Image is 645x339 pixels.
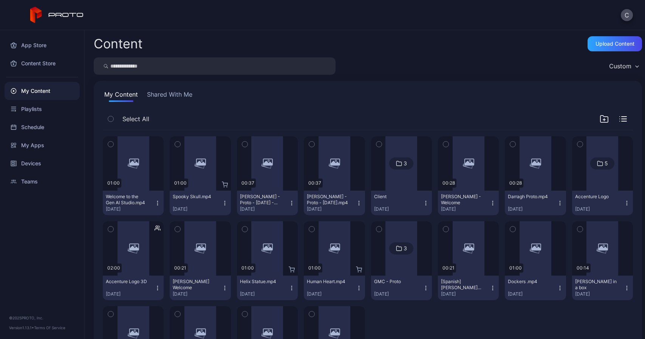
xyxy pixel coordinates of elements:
[5,136,80,154] a: My Apps
[374,291,423,297] div: [DATE]
[572,191,633,215] button: Accenture Logo[DATE]
[94,37,142,50] div: Content
[371,191,432,215] button: Client[DATE]
[438,191,499,215] button: [PERSON_NAME] - Welcome[DATE]
[145,90,194,102] button: Shared With Me
[173,206,221,212] div: [DATE]
[605,57,642,75] button: Custom
[122,114,149,123] span: Select All
[441,206,490,212] div: [DATE]
[441,194,483,206] div: Darragh Quinn - Welcome
[575,291,624,297] div: [DATE]
[588,36,642,51] button: Upload Content
[505,276,566,300] button: Dockers .mp4[DATE]
[441,291,490,297] div: [DATE]
[106,291,155,297] div: [DATE]
[374,194,416,200] div: Client
[572,276,633,300] button: [PERSON_NAME] in a box[DATE]
[5,82,80,100] a: My Content
[173,279,214,291] div: Darragh Welcome
[9,315,75,321] div: © 2025 PROTO, Inc.
[106,194,147,206] div: Welcome to the Gen AI Studio.mp4
[5,118,80,136] a: Schedule
[240,291,289,297] div: [DATE]
[304,276,365,300] button: Human Heart.mp4[DATE]
[304,191,365,215] button: [PERSON_NAME] - Proto - [DATE].mp4[DATE]
[237,191,298,215] button: [PERSON_NAME] - Proto - [DATE] - V2.mp4[DATE]
[575,279,617,291] div: Chris in a box
[605,160,608,167] div: 5
[103,90,139,102] button: My Content
[103,276,164,300] button: Accenture Logo 3D[DATE]
[508,206,557,212] div: [DATE]
[508,194,549,200] div: Darragh Proto.mp4
[173,291,221,297] div: [DATE]
[371,276,432,300] button: GMC - Proto[DATE]
[5,36,80,54] a: App Store
[609,62,631,70] div: Custom
[575,194,617,200] div: Accenture Logo
[621,9,633,21] button: C
[9,325,34,330] span: Version 1.13.1 •
[404,160,407,167] div: 3
[307,291,356,297] div: [DATE]
[596,41,634,47] div: Upload Content
[170,191,230,215] button: Spooky Skull.mp4[DATE]
[240,206,289,212] div: [DATE]
[106,279,147,285] div: Accenture Logo 3D
[508,279,549,285] div: Dockers .mp4
[307,279,348,285] div: Human Heart.mp4
[374,206,423,212] div: [DATE]
[34,325,65,330] a: Terms Of Service
[103,191,164,215] button: Welcome to the Gen AI Studio.mp4[DATE]
[5,100,80,118] a: Playlists
[438,276,499,300] button: [Spanish] [PERSON_NAME] Welcome[DATE]
[508,291,557,297] div: [DATE]
[5,173,80,191] a: Teams
[307,194,348,206] div: Tom Foster - Proto - 1 May 2025.mp4
[505,191,566,215] button: Darragh Proto.mp4[DATE]
[170,276,230,300] button: [PERSON_NAME] Welcome[DATE]
[5,154,80,173] a: Devices
[237,276,298,300] button: Helix Statue.mp4[DATE]
[404,245,407,252] div: 3
[106,206,155,212] div: [DATE]
[173,194,214,200] div: Spooky Skull.mp4
[374,279,416,285] div: GMC - Proto
[5,54,80,72] a: Content Store
[307,206,356,212] div: [DATE]
[240,194,282,206] div: Tom Foster - Proto - 1 May 2025 - V2.mp4
[441,279,483,291] div: [Spanish] Darragh Welcome
[240,279,282,285] div: Helix Statue.mp4
[575,206,624,212] div: [DATE]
